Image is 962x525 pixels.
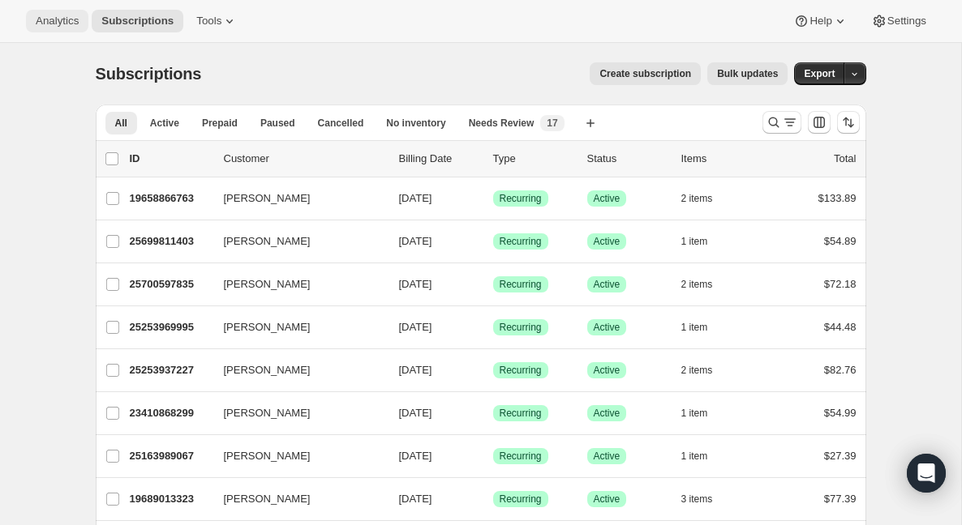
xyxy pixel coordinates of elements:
span: 17 [547,117,557,130]
span: [PERSON_NAME] [224,448,311,464]
p: 25253937227 [130,362,211,378]
p: 23410868299 [130,405,211,421]
span: Active [594,192,621,205]
span: $82.76 [824,364,857,376]
div: 25253969995[PERSON_NAME][DATE]SuccessRecurringSuccessActive1 item$44.48 [130,316,857,339]
span: $133.89 [818,192,857,204]
div: 25699811403[PERSON_NAME][DATE]SuccessRecurringSuccessActive1 item$54.89 [130,230,857,253]
p: Status [587,151,668,167]
span: Tools [196,15,221,28]
span: Active [594,407,621,420]
p: Customer [224,151,386,167]
p: Total [834,151,856,167]
span: Bulk updates [717,67,778,80]
span: 1 item [681,321,708,334]
p: 25700597835 [130,276,211,292]
button: [PERSON_NAME] [214,400,376,426]
div: 23410868299[PERSON_NAME][DATE]SuccessRecurringSuccessActive1 item$54.99 [130,402,857,425]
span: Recurring [500,493,542,506]
button: Analytics [26,10,88,32]
button: Settings [861,10,936,32]
span: Active [594,235,621,248]
button: [PERSON_NAME] [214,486,376,512]
p: 25253969995 [130,319,211,335]
span: Analytics [36,15,79,28]
span: $44.48 [824,321,857,333]
p: 25163989067 [130,448,211,464]
span: Cancelled [318,117,364,130]
span: Help [810,15,831,28]
span: Active [594,364,621,377]
span: Export [804,67,835,80]
button: 1 item [681,230,726,253]
button: 2 items [681,359,731,382]
span: Needs Review [469,117,535,130]
span: 1 item [681,450,708,463]
span: Prepaid [202,117,238,130]
button: 1 item [681,402,726,425]
span: All [115,117,127,130]
span: [PERSON_NAME] [224,233,311,250]
span: [DATE] [399,321,432,333]
button: 2 items [681,187,731,210]
div: Open Intercom Messenger [907,454,946,493]
div: 25253937227[PERSON_NAME][DATE]SuccessRecurringSuccessActive2 items$82.76 [130,359,857,382]
span: Recurring [500,235,542,248]
button: Create new view [578,112,603,134]
div: 19658866763[PERSON_NAME][DATE]SuccessRecurringSuccessActive2 items$133.89 [130,187,857,210]
span: $54.99 [824,407,857,419]
span: Subscriptions [101,15,174,28]
span: [DATE] [399,364,432,376]
button: Bulk updates [707,62,788,85]
span: Create subscription [599,67,691,80]
span: [PERSON_NAME] [224,491,311,507]
span: Recurring [500,278,542,291]
button: Subscriptions [92,10,183,32]
span: Recurring [500,407,542,420]
button: Export [794,62,844,85]
button: [PERSON_NAME] [214,357,376,383]
span: [PERSON_NAME] [224,362,311,378]
span: 1 item [681,235,708,248]
button: [PERSON_NAME] [214,186,376,211]
span: [PERSON_NAME] [224,405,311,421]
button: [PERSON_NAME] [214,443,376,469]
span: Active [594,450,621,463]
span: $72.18 [824,278,857,290]
p: ID [130,151,211,167]
span: 2 items [681,192,713,205]
span: 3 items [681,493,713,506]
span: Active [594,321,621,334]
span: Paused [260,117,295,130]
span: Recurring [500,192,542,205]
span: $27.39 [824,450,857,462]
button: 1 item [681,316,726,339]
span: $77.39 [824,493,857,505]
div: IDCustomerBilling DateTypeStatusItemsTotal [130,151,857,167]
span: [PERSON_NAME] [224,276,311,292]
p: Billing Date [399,151,480,167]
div: Items [681,151,762,167]
span: 2 items [681,364,713,377]
span: Active [150,117,179,130]
span: Settings [887,15,926,28]
span: Recurring [500,364,542,377]
span: Recurring [500,450,542,463]
button: Tools [187,10,247,32]
span: [DATE] [399,450,432,462]
span: [DATE] [399,493,432,505]
button: 2 items [681,273,731,296]
span: [PERSON_NAME] [224,190,311,207]
button: Create subscription [590,62,701,85]
p: 25699811403 [130,233,211,250]
div: Type [493,151,574,167]
button: Sort the results [837,111,860,134]
button: [PERSON_NAME] [214,228,376,254]
span: [DATE] [399,407,432,419]
span: No inventory [386,117,445,130]
button: 1 item [681,445,726,467]
p: 19658866763 [130,190,211,207]
span: Active [594,278,621,291]
span: 2 items [681,278,713,291]
button: [PERSON_NAME] [214,314,376,340]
